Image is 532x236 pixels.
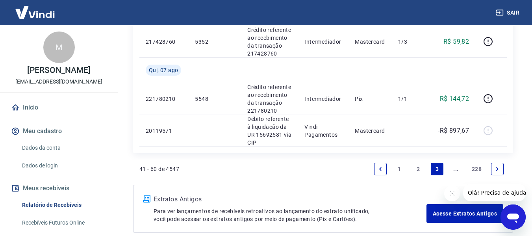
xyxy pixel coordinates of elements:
p: 5548 [195,95,235,103]
p: Vindi Pagamentos [304,123,342,139]
div: M [43,32,75,63]
p: Mastercard [355,38,386,46]
img: Vindi [9,0,61,24]
p: Crédito referente ao recebimento da transação 221780210 [247,83,292,115]
p: R$ 144,72 [440,94,469,104]
p: - [398,127,421,135]
p: 1/1 [398,95,421,103]
ul: Pagination [371,160,507,178]
a: Page 2 [412,163,424,175]
a: Dados da conta [19,140,108,156]
a: Recebíveis Futuros Online [19,215,108,231]
p: Intermediador [304,38,342,46]
p: Para ver lançamentos de recebíveis retroativos ao lançamento do extrato unificado, você pode aces... [154,207,426,223]
img: ícone [143,195,150,203]
span: Olá! Precisa de ajuda? [5,6,66,12]
a: Dados de login [19,158,108,174]
iframe: Botão para abrir a janela de mensagens [500,204,526,230]
a: Next page [491,163,504,175]
a: Previous page [374,163,387,175]
p: Débito referente à liquidação da UR 15692581 via CIP [247,115,292,147]
a: Page 1 [393,163,406,175]
button: Meu cadastro [9,123,108,140]
p: 5352 [195,38,235,46]
p: 221780210 [146,95,182,103]
p: Crédito referente ao recebimento da transação 217428760 [247,26,292,58]
p: [EMAIL_ADDRESS][DOMAIN_NAME] [15,78,102,86]
p: Pix [355,95,386,103]
p: 41 - 60 de 4547 [139,165,179,173]
p: Mastercard [355,127,386,135]
p: Extratos Antigos [154,195,426,204]
iframe: Fechar mensagem [444,186,460,201]
p: 1/3 [398,38,421,46]
p: Intermediador [304,95,342,103]
button: Meus recebíveis [9,180,108,197]
p: 20119571 [146,127,182,135]
p: -R$ 897,67 [438,126,469,136]
a: Início [9,99,108,116]
p: 217428760 [146,38,182,46]
span: Qui, 07 ago [149,66,178,74]
a: Page 228 [469,163,485,175]
a: Jump forward [450,163,462,175]
p: [PERSON_NAME] [27,66,90,74]
iframe: Mensagem da empresa [463,184,526,201]
button: Sair [494,6,523,20]
p: R$ 59,82 [443,37,469,46]
a: Page 3 is your current page [431,163,443,175]
a: Relatório de Recebíveis [19,197,108,213]
a: Acesse Extratos Antigos [426,204,503,223]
